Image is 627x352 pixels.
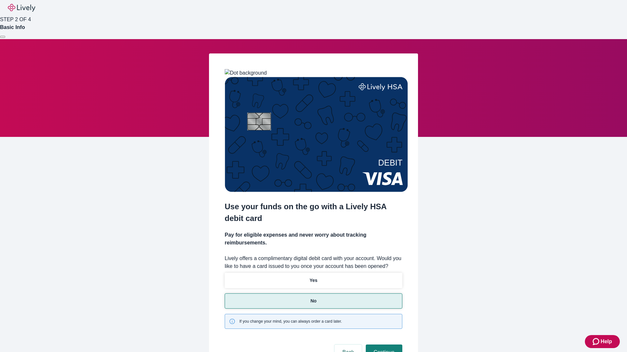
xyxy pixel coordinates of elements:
h2: Use your funds on the go with a Lively HSA debit card [225,201,402,224]
p: No [311,298,317,304]
span: Help [601,338,612,345]
img: Lively [8,4,35,12]
img: Dot background [225,69,267,77]
img: Debit card [225,77,408,192]
button: No [225,293,402,309]
button: Zendesk support iconHelp [585,335,620,348]
h4: Pay for eligible expenses and never worry about tracking reimbursements. [225,231,402,247]
label: Lively offers a complimentary digital debit card with your account. Would you like to have a card... [225,255,402,270]
span: If you change your mind, you can always order a card later. [239,318,342,324]
svg: Zendesk support icon [593,338,601,345]
button: Yes [225,273,402,288]
p: Yes [310,277,317,284]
